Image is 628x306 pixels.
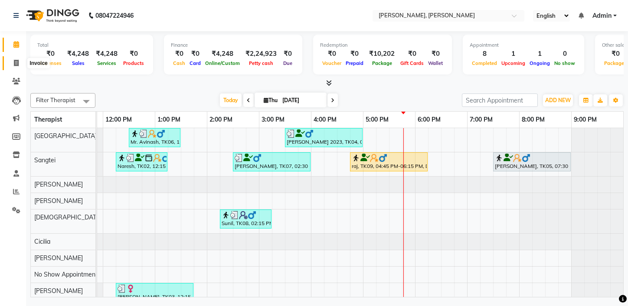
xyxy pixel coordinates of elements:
[247,60,275,66] span: Petty cash
[351,154,427,170] div: raj, TK09, 04:45 PM-06:15 PM, Deep Tissue Therapy (90)
[117,154,167,170] div: Naresh, TK02, 12:15 PM-01:15 PM, Deep Tissue Therapy (60 Mins)
[552,60,577,66] span: No show
[34,116,62,123] span: Therapist
[259,113,287,126] a: 3:00 PM
[286,129,362,146] div: [PERSON_NAME] 2023, TK04, 03:30 PM-05:00 PM, Balinese Therapy (90)
[520,113,547,126] a: 8:00 PM
[363,113,391,126] a: 5:00 PM
[27,58,49,68] div: Invoice
[499,60,527,66] span: Upcoming
[311,113,339,126] a: 4:00 PM
[34,180,83,188] span: [PERSON_NAME]
[262,97,280,103] span: Thu
[187,60,203,66] span: Card
[34,197,83,205] span: [PERSON_NAME]
[470,49,499,59] div: 8
[320,42,445,49] div: Redemption
[426,49,445,59] div: ₹0
[552,49,577,59] div: 0
[64,49,92,59] div: ₹4,248
[36,97,75,103] span: Filter Therapist
[370,60,394,66] span: Package
[171,42,295,49] div: Finance
[343,49,366,59] div: ₹0
[543,94,573,106] button: ADD NEW
[203,60,242,66] span: Online/Custom
[171,49,187,59] div: ₹0
[527,49,552,59] div: 1
[343,60,366,66] span: Prepaid
[468,113,495,126] a: 7:00 PM
[220,93,242,107] span: Today
[130,129,180,146] div: Mr. Avinash, TK06, 12:30 PM-01:30 PM, Isa Signature (60)
[34,287,83,295] span: [PERSON_NAME]
[221,211,271,227] div: Sunil, TK08, 02:15 PM-03:15 PM, Aroma Therapy(60)
[34,271,98,278] span: No Show Appointment
[592,11,612,20] span: Admin
[70,60,87,66] span: Sales
[203,49,242,59] div: ₹4,248
[34,132,97,140] span: [GEOGRAPHIC_DATA]
[462,93,538,107] input: Search Appointment
[171,60,187,66] span: Cash
[37,42,146,49] div: Total
[499,49,527,59] div: 1
[572,113,599,126] a: 9:00 PM
[494,154,570,170] div: [PERSON_NAME], TK05, 07:30 PM-09:00 PM, Aroma Therapy (90)
[366,49,398,59] div: ₹10,202
[426,60,445,66] span: Wallet
[207,113,235,126] a: 2:00 PM
[34,254,83,262] span: [PERSON_NAME]
[34,238,50,245] span: Cicilia
[95,60,118,66] span: Services
[37,49,64,59] div: ₹0
[242,49,280,59] div: ₹2,24,923
[470,60,499,66] span: Completed
[398,60,426,66] span: Gift Cards
[34,213,102,221] span: [DEMOGRAPHIC_DATA]
[34,156,56,164] span: Sangtei
[281,60,294,66] span: Due
[320,49,343,59] div: ₹0
[527,60,552,66] span: Ongoing
[121,49,146,59] div: ₹0
[187,49,203,59] div: ₹0
[95,3,134,28] b: 08047224946
[155,113,183,126] a: 1:00 PM
[470,42,577,49] div: Appointment
[398,49,426,59] div: ₹0
[320,60,343,66] span: Voucher
[415,113,443,126] a: 6:00 PM
[121,60,146,66] span: Products
[545,97,571,103] span: ADD NEW
[117,284,193,301] div: [PERSON_NAME], TK03, 12:15 PM-01:45 PM, Aroma Therapy (90)
[234,154,310,170] div: [PERSON_NAME], TK07, 02:30 PM-04:00 PM, Deep Tissue Therapy (90)
[92,49,121,59] div: ₹4,248
[22,3,82,28] img: logo
[280,94,323,107] input: 2025-09-04
[280,49,295,59] div: ₹0
[103,113,134,126] a: 12:00 PM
